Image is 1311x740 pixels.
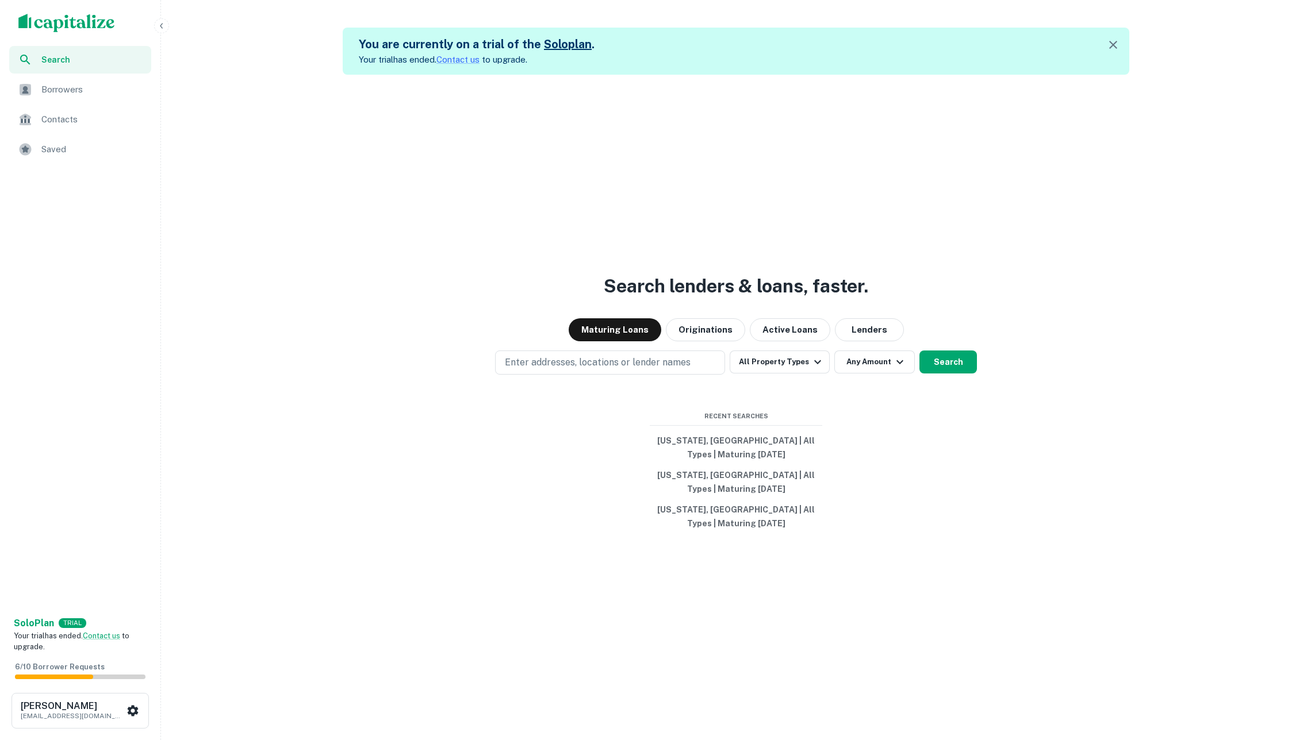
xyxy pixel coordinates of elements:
iframe: Chat Widget [1253,648,1311,703]
a: SoloPlan [14,616,54,630]
img: capitalize-logo.png [18,14,115,32]
button: All Property Types [730,350,830,373]
p: Your trial has ended. to upgrade. [359,53,595,67]
span: Contacts [41,113,144,126]
button: Enter addresses, locations or lender names [495,350,725,375]
button: Any Amount [834,350,915,373]
p: Enter addresses, locations or lender names [505,356,691,369]
button: Maturing Loans [569,318,661,341]
a: Contacts [9,106,151,133]
span: Borrowers [41,83,144,97]
button: [US_STATE], [GEOGRAPHIC_DATA] | All Types | Maturing [DATE] [650,430,822,465]
span: Search [41,53,144,66]
button: Lenders [835,318,904,341]
button: [US_STATE], [GEOGRAPHIC_DATA] | All Types | Maturing [DATE] [650,465,822,499]
span: Recent Searches [650,411,822,421]
button: Originations [666,318,745,341]
h5: You are currently on a trial of the . [359,36,595,53]
span: Your trial has ended. to upgrade. [14,631,129,652]
div: TRIAL [59,618,86,628]
button: [US_STATE], [GEOGRAPHIC_DATA] | All Types | Maturing [DATE] [650,499,822,534]
strong: Solo Plan [14,618,54,629]
a: Contact us [83,631,120,640]
button: Active Loans [750,318,830,341]
a: Borrowers [9,76,151,103]
a: Search [9,46,151,74]
span: 6 / 10 Borrower Requests [15,662,105,671]
p: [EMAIL_ADDRESS][DOMAIN_NAME] [21,711,124,721]
h3: Search lenders & loans, faster. [604,272,868,300]
a: Soloplan [544,37,592,51]
a: Contact us [436,55,480,64]
button: Search [919,350,977,373]
h6: [PERSON_NAME] [21,702,124,711]
span: Saved [41,142,144,156]
button: [PERSON_NAME][EMAIL_ADDRESS][DOMAIN_NAME] [11,693,149,729]
a: Saved [9,136,151,163]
